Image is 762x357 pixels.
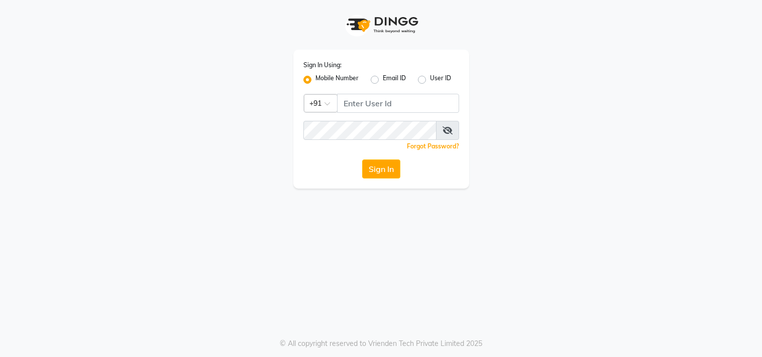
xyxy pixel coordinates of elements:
[430,74,451,86] label: User ID
[315,74,359,86] label: Mobile Number
[303,61,342,70] label: Sign In Using:
[407,142,459,150] a: Forgot Password?
[383,74,406,86] label: Email ID
[341,10,421,40] img: logo1.svg
[303,121,437,140] input: Username
[362,159,400,178] button: Sign In
[337,94,459,113] input: Username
